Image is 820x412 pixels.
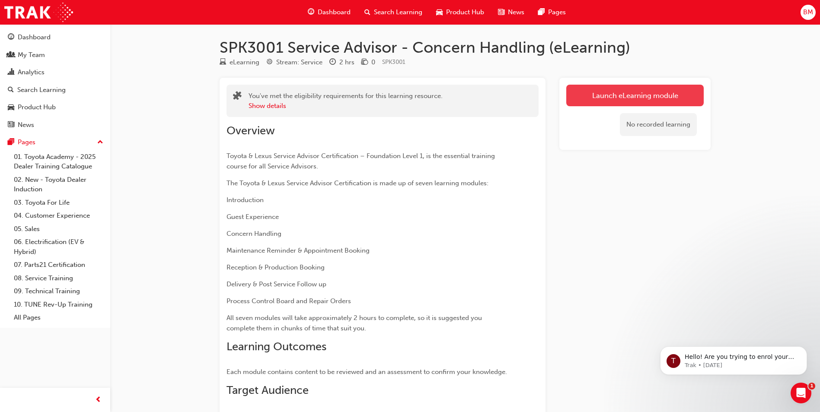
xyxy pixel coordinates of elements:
[3,99,107,115] a: Product Hub
[301,3,357,21] a: guage-iconDashboard
[227,213,279,221] span: Guest Experience
[18,137,35,147] div: Pages
[227,196,264,204] span: Introduction
[18,50,45,60] div: My Team
[227,247,370,254] span: Maintenance Reminder & Appointment Booking
[10,235,107,258] a: 06. Electrification (EV & Hybrid)
[371,57,375,67] div: 0
[10,285,107,298] a: 09. Technical Training
[647,328,820,389] iframe: Intercom notifications message
[227,368,507,376] span: Each module contains content to be reviewed and an assessment to confirm your knowledge.
[329,59,336,67] span: clock-icon
[97,137,103,148] span: up-icon
[10,222,107,236] a: 05. Sales
[227,297,351,305] span: Process Control Board and Repair Orders
[3,47,107,63] a: My Team
[801,5,816,20] button: BM
[220,59,226,67] span: learningResourceType_ELEARNING-icon
[10,173,107,196] a: 02. New - Toyota Dealer Induction
[233,92,242,102] span: puzzle-icon
[18,120,34,130] div: News
[364,7,370,18] span: search-icon
[491,3,531,21] a: news-iconNews
[566,85,704,106] a: Launch eLearning module
[10,196,107,209] a: 03. Toyota For Life
[227,179,488,187] span: The Toyota & Lexus Service Advisor Certification is made up of seven learning modules:
[436,7,443,18] span: car-icon
[227,383,309,397] span: Target Audience
[8,139,14,146] span: pages-icon
[8,121,14,129] span: news-icon
[508,7,524,17] span: News
[10,258,107,272] a: 07. Parts21 Certification
[791,383,811,403] iframe: Intercom live chat
[249,91,443,111] div: You've met the eligibility requirements for this learning resource.
[3,82,107,98] a: Search Learning
[620,113,697,136] div: No recorded learning
[318,7,351,17] span: Dashboard
[808,383,815,390] span: 1
[18,102,56,112] div: Product Hub
[10,150,107,173] a: 01. Toyota Academy - 2025 Dealer Training Catalogue
[357,3,429,21] a: search-iconSearch Learning
[803,7,813,17] span: BM
[18,32,51,42] div: Dashboard
[3,29,107,45] a: Dashboard
[227,314,484,332] span: All seven modules will take approximately 2 hours to complete, so it is suggested you complete th...
[230,57,259,67] div: eLearning
[446,7,484,17] span: Product Hub
[10,272,107,285] a: 08. Service Training
[227,152,497,170] span: Toyota & Lexus Service Advisor Certification – Foundation Level 1, is the essential training cour...
[8,104,14,111] span: car-icon
[382,58,405,66] span: Learning resource code
[10,209,107,222] a: 04. Customer Experience
[227,230,281,238] span: Concern Handling
[339,57,354,67] div: 2 hrs
[531,3,573,21] a: pages-iconPages
[220,38,711,57] h1: SPK3001 Service Advisor - Concern Handling (eLearning)
[361,59,368,67] span: money-icon
[498,7,504,18] span: news-icon
[429,3,491,21] a: car-iconProduct Hub
[227,340,326,353] span: Learning Outcomes
[227,263,325,271] span: Reception & Production Booking
[8,69,14,76] span: chart-icon
[538,7,545,18] span: pages-icon
[8,86,14,94] span: search-icon
[10,298,107,311] a: 10. TUNE Rev-Up Training
[220,57,259,68] div: Type
[3,134,107,150] button: Pages
[374,7,422,17] span: Search Learning
[329,57,354,68] div: Duration
[227,124,275,137] span: Overview
[10,311,107,324] a: All Pages
[227,280,326,288] span: Delivery & Post Service Follow up
[266,59,273,67] span: target-icon
[17,85,66,95] div: Search Learning
[3,28,107,134] button: DashboardMy TeamAnalyticsSearch LearningProduct HubNews
[548,7,566,17] span: Pages
[361,57,375,68] div: Price
[95,395,102,406] span: prev-icon
[276,57,322,67] div: Stream: Service
[3,64,107,80] a: Analytics
[266,57,322,68] div: Stream
[18,67,45,77] div: Analytics
[308,7,314,18] span: guage-icon
[3,117,107,133] a: News
[8,34,14,41] span: guage-icon
[8,51,14,59] span: people-icon
[249,101,286,111] button: Show details
[4,3,73,22] img: Trak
